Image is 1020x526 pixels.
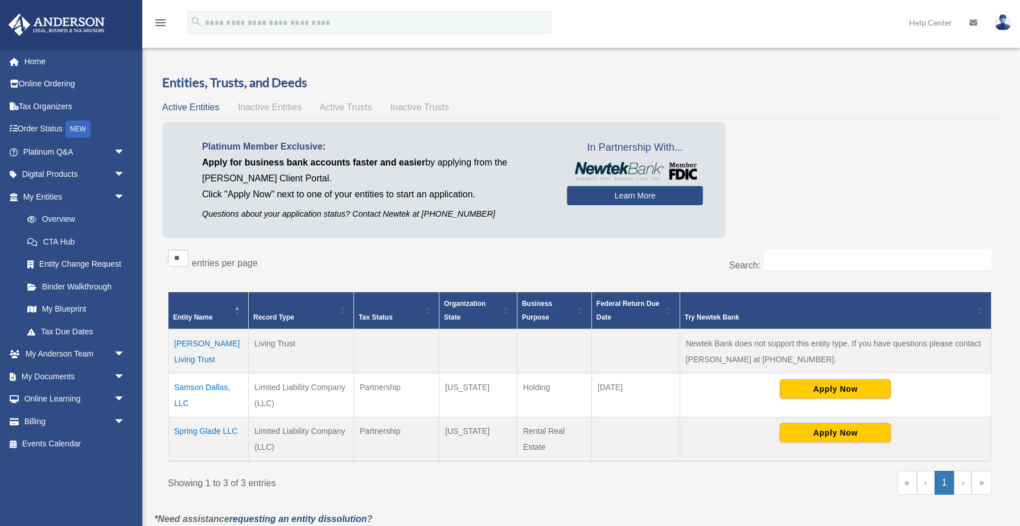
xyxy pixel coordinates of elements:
[439,373,517,417] td: [US_STATE]
[114,365,137,388] span: arrow_drop_down
[16,320,137,343] a: Tax Due Dates
[897,471,917,495] a: First
[8,163,142,186] a: Digital Productsarrow_drop_down
[354,417,439,461] td: Partnership
[954,471,972,495] a: Next
[162,102,219,112] span: Active Entities
[567,186,703,205] a: Learn More
[16,230,137,253] a: CTA Hub
[444,300,486,321] span: Organization State
[16,275,137,298] a: Binder Walkthrough
[439,417,517,461] td: [US_STATE]
[729,260,760,270] label: Search:
[238,102,302,112] span: Inactive Entities
[359,313,393,321] span: Tax Status
[591,373,680,417] td: [DATE]
[248,417,353,461] td: Limited Liability Company (LLC)
[16,253,137,276] a: Entity Change Request
[253,313,294,321] span: Record Type
[202,187,550,202] p: Click "Apply Now" next to one of your entities to start an application.
[154,20,167,30] a: menu
[522,300,552,321] span: Business Purpose
[8,185,137,208] a: My Entitiesarrow_drop_down
[573,162,697,180] img: NewtekBankLogoSM.png
[114,343,137,366] span: arrow_drop_down
[354,373,439,417] td: Partnership
[248,373,353,417] td: Limited Liability Company (LLC)
[8,433,142,455] a: Events Calendar
[680,329,991,374] td: Newtek Bank does not support this entity type. If you have questions please contact [PERSON_NAME]...
[202,139,550,155] p: Platinum Member Exclusive:
[202,207,550,221] p: Questions about your application status? Contact Newtek at [PHONE_NUMBER]
[173,313,212,321] span: Entity Name
[8,388,142,411] a: Online Learningarrow_drop_down
[248,292,353,329] th: Record Type: Activate to sort
[154,514,372,524] em: *Need assistance ?
[154,16,167,30] i: menu
[517,417,591,461] td: Rental Real Estate
[8,410,142,433] a: Billingarrow_drop_down
[114,163,137,187] span: arrow_drop_down
[162,74,997,92] h3: Entities, Trusts, and Deeds
[8,118,142,141] a: Order StatusNEW
[597,300,660,321] span: Federal Return Due Date
[517,373,591,417] td: Holding
[168,373,249,417] td: Samson Dallas, LLC
[780,379,891,399] button: Apply Now
[517,292,591,329] th: Business Purpose: Activate to sort
[16,208,131,231] a: Overview
[168,471,571,491] div: Showing 1 to 3 of 3 entries
[190,15,203,28] i: search
[8,73,142,96] a: Online Ordering
[8,50,142,73] a: Home
[114,185,137,209] span: arrow_drop_down
[65,121,91,138] div: NEW
[354,292,439,329] th: Tax Status: Activate to sort
[248,329,353,374] td: Living Trust
[780,423,891,442] button: Apply Now
[114,388,137,411] span: arrow_drop_down
[202,158,425,167] span: Apply for business bank accounts faster and easier
[8,365,142,388] a: My Documentsarrow_drop_down
[202,155,550,187] p: by applying from the [PERSON_NAME] Client Portal.
[567,139,703,157] span: In Partnership With...
[168,292,249,329] th: Entity Name: Activate to invert sorting
[390,102,449,112] span: Inactive Trusts
[917,471,935,495] a: Previous
[16,298,137,321] a: My Blueprint
[168,329,249,374] td: [PERSON_NAME] Living Trust
[8,95,142,118] a: Tax Organizers
[994,14,1011,31] img: User Pic
[439,292,517,329] th: Organization State: Activate to sort
[114,410,137,433] span: arrow_drop_down
[685,310,974,324] div: Try Newtek Bank
[229,514,367,524] a: requesting an entity dissolution
[935,471,955,495] a: 1
[168,417,249,461] td: Spring Glade LLC
[8,140,142,163] a: Platinum Q&Aarrow_drop_down
[114,140,137,164] span: arrow_drop_down
[972,471,992,495] a: Last
[8,343,142,366] a: My Anderson Teamarrow_drop_down
[5,14,108,36] img: Anderson Advisors Platinum Portal
[680,292,991,329] th: Try Newtek Bank : Activate to sort
[320,102,372,112] span: Active Trusts
[192,258,258,268] label: entries per page
[591,292,680,329] th: Federal Return Due Date: Activate to sort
